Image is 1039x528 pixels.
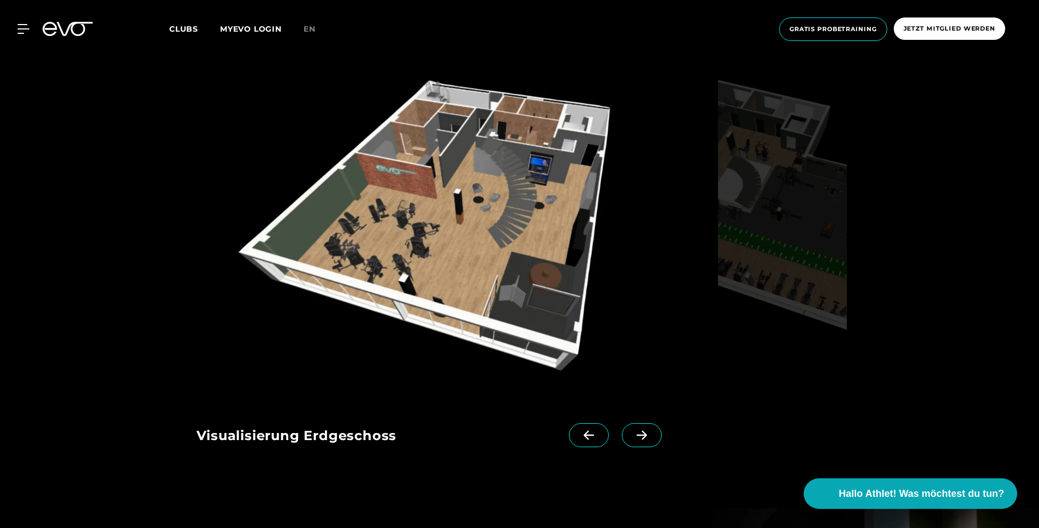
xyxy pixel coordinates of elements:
span: Jetzt Mitglied werden [904,24,995,33]
span: Hallo Athlet! Was möchtest du tun? [839,487,1004,501]
a: MYEVO LOGIN [220,24,282,34]
span: Gratis Probetraining [789,25,877,34]
a: Gratis Probetraining [776,17,890,41]
a: en [304,23,329,35]
a: Jetzt Mitglied werden [890,17,1008,41]
span: en [304,24,316,34]
img: evofitness [718,61,847,397]
a: Clubs [169,23,220,34]
button: Hallo Athlet! Was möchtest du tun? [804,478,1017,509]
img: evofitness [197,61,714,397]
span: Clubs [169,24,198,34]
